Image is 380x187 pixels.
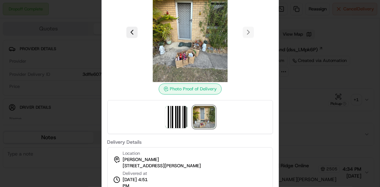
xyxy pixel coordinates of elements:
span: Location [123,150,140,157]
span: [PERSON_NAME] [123,157,159,163]
label: Delivery Details [107,140,273,144]
img: barcode_scan_on_pickup image [165,106,187,128]
span: Delivered at [123,170,155,177]
span: [STREET_ADDRESS][PERSON_NAME] [123,163,201,169]
img: photo_proof_of_delivery image [193,106,215,128]
div: Photo Proof of Delivery [159,83,222,95]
